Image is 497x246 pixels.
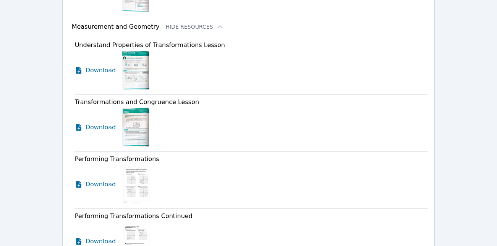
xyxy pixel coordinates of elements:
span: Performing Transformations [75,155,159,163]
button: Hide Resources [166,23,224,31]
span: Download [86,237,116,246]
img: Transformations and Congruence Lesson [122,108,149,147]
span: Performing Transformations Continued [75,212,193,220]
a: Download [75,165,116,204]
a: Download [75,108,116,147]
h3: Measurement and Geometry [72,22,160,31]
img: Understand Properties of Transformations Lesson [122,51,149,90]
img: Performing Transformations [122,165,151,204]
span: Download [86,123,116,132]
span: Transformations and Congruence Lesson [75,98,199,106]
span: Understand Properties of Transformations Lesson [75,41,225,49]
a: Download [75,51,116,90]
span: Download [86,66,116,75]
span: Download [86,180,116,189]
